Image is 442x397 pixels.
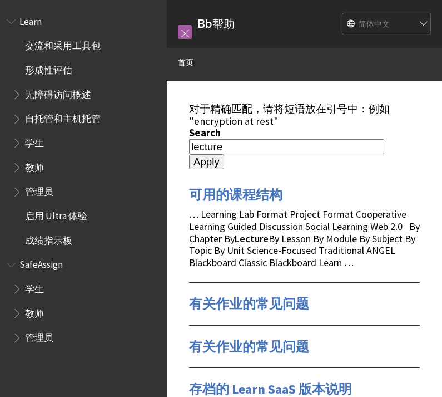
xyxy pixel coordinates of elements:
[25,231,72,246] span: 成绩指示板
[197,17,212,31] strong: Bb
[235,232,269,245] strong: Lecture
[25,207,87,222] span: 启用 Ultra 体验
[189,103,420,127] div: 对于精确匹配，请将短语放在引号中：例如 "encryption at rest"
[25,280,44,295] span: 学生
[25,85,91,100] span: 无障碍访问概述
[25,134,44,149] span: 学生
[197,17,235,31] a: Bb帮助
[25,158,44,173] span: 教师
[189,338,309,356] a: 有关作业的常见问题
[19,256,63,271] span: SafeAssign
[7,12,160,250] nav: Book outline for Blackboard Learn Help
[25,304,44,319] span: 教师
[189,126,224,139] label: Search
[189,154,224,170] input: Apply
[25,37,101,52] span: 交流和采用工具包
[7,256,160,347] nav: Book outline for Blackboard SafeAssign
[25,183,53,198] span: 管理员
[19,12,42,27] span: Learn
[189,208,420,269] span: … Learning Lab Format Project Format Cooperative Learning Guided Discussion Social Learning Web 2...
[25,61,72,76] span: 形成性评估
[189,186,282,204] a: 可用的课程结构
[25,329,53,344] span: 管理员
[189,295,309,313] a: 有关作业的常见问题
[178,56,193,70] a: 首页
[342,13,431,36] select: Site Language Selector
[25,110,101,125] span: 自托管和主机托管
